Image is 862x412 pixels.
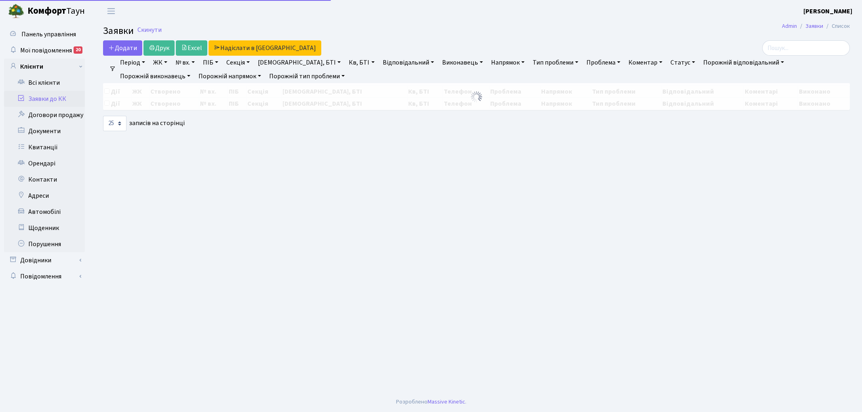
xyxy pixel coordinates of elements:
nav: breadcrumb [770,18,862,35]
a: Орендарі [4,155,85,171]
a: Контакти [4,171,85,188]
a: Порожній тип проблеми [266,69,348,83]
a: [PERSON_NAME] [803,6,852,16]
a: Заявки [805,22,823,30]
a: Напрямок [488,56,528,69]
a: Виконавець [439,56,486,69]
span: Заявки [103,24,134,38]
div: Розроблено . [396,397,466,406]
a: Коментар [625,56,666,69]
span: Панель управління [21,30,76,39]
a: Excel [176,40,207,56]
a: ПІБ [200,56,221,69]
a: Договори продажу [4,107,85,123]
a: Admin [782,22,797,30]
a: Повідомлення [4,268,85,284]
a: Всі клієнти [4,75,85,91]
span: Таун [27,4,85,18]
a: Період [117,56,148,69]
span: Мої повідомлення [20,46,72,55]
b: Комфорт [27,4,66,17]
a: Порожній відповідальний [700,56,787,69]
a: Квитанції [4,139,85,155]
a: Проблема [583,56,624,69]
a: Клієнти [4,59,85,75]
a: Довідники [4,252,85,268]
a: Надіслати в [GEOGRAPHIC_DATA] [209,40,321,56]
a: Секція [223,56,253,69]
b: [PERSON_NAME] [803,7,852,16]
label: записів на сторінці [103,116,185,131]
a: Massive Kinetic [428,397,465,406]
input: Пошук... [762,40,850,56]
select: записів на сторінці [103,116,126,131]
a: Документи [4,123,85,139]
img: logo.png [8,3,24,19]
span: Додати [108,44,137,52]
a: Відповідальний [379,56,437,69]
a: Панель управління [4,26,85,42]
a: Друк [143,40,175,56]
a: Порожній виконавець [117,69,194,83]
a: Скинути [137,26,162,34]
a: Автомобілі [4,204,85,220]
a: Заявки до КК [4,91,85,107]
a: Щоденник [4,220,85,236]
a: ЖК [150,56,171,69]
button: Переключити навігацію [101,4,121,18]
a: Статус [667,56,698,69]
a: Порушення [4,236,85,252]
div: 20 [74,46,82,54]
a: № вх. [172,56,198,69]
a: Тип проблеми [529,56,582,69]
a: Адреси [4,188,85,204]
a: Мої повідомлення20 [4,42,85,59]
a: Кв, БТІ [346,56,377,69]
li: Список [823,22,850,31]
a: [DEMOGRAPHIC_DATA], БТІ [255,56,344,69]
img: Обробка... [470,90,483,103]
a: Порожній напрямок [195,69,264,83]
a: Додати [103,40,142,56]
